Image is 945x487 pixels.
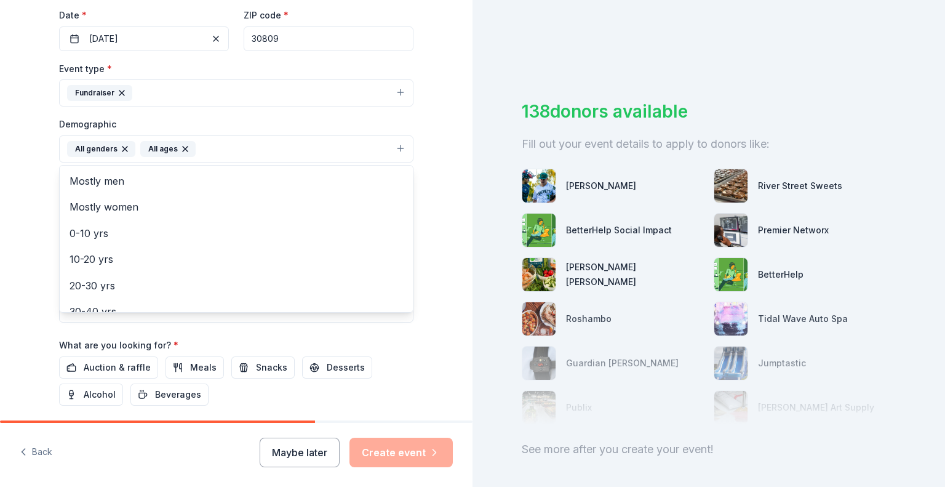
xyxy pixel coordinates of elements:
[70,251,403,267] span: 10-20 yrs
[59,135,413,163] button: All gendersAll ages
[70,304,403,320] span: 30-40 yrs
[70,173,403,189] span: Mostly men
[70,225,403,241] span: 0-10 yrs
[70,199,403,215] span: Mostly women
[140,141,196,157] div: All ages
[59,165,413,313] div: All gendersAll ages
[70,278,403,294] span: 20-30 yrs
[67,141,135,157] div: All genders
